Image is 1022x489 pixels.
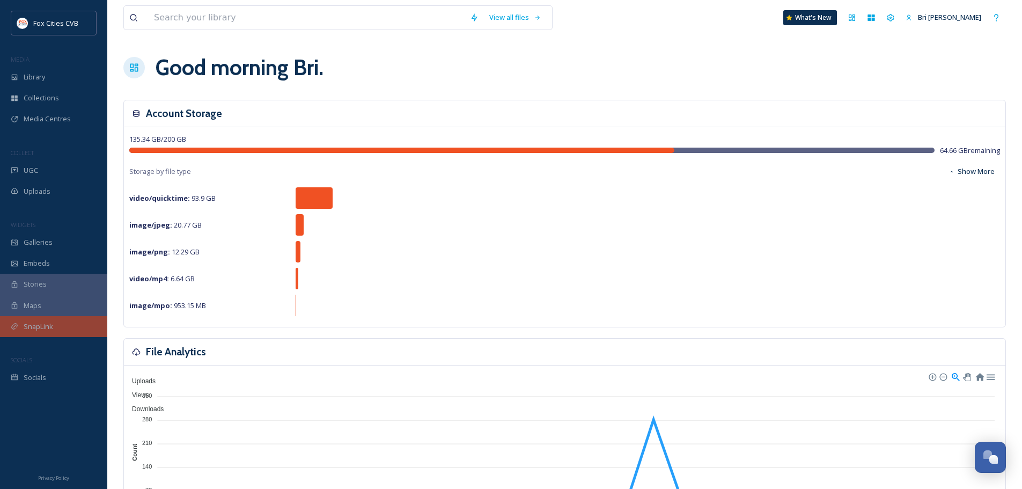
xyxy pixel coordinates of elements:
[24,186,50,196] span: Uploads
[24,72,45,82] span: Library
[951,371,960,381] div: Selection Zoom
[146,344,206,360] h3: File Analytics
[484,7,547,28] a: View all files
[129,274,169,283] strong: video/mp4 :
[142,463,152,470] tspan: 140
[11,149,34,157] span: COLLECT
[129,247,170,257] strong: image/png :
[129,193,190,203] strong: video/quicktime :
[124,377,156,385] span: Uploads
[131,444,138,461] text: Count
[24,322,53,332] span: SnapLink
[38,475,69,481] span: Privacy Policy
[928,373,936,380] div: Zoom In
[11,221,35,229] span: WIDGETS
[142,416,152,422] tspan: 280
[24,237,53,247] span: Galleries
[939,373,946,380] div: Zoom Out
[943,161,1000,182] button: Show More
[17,18,28,28] img: images.png
[156,52,323,84] h1: Good morning Bri .
[146,106,222,121] h3: Account Storage
[986,371,995,381] div: Menu
[33,18,78,28] span: Fox Cities CVB
[129,301,206,310] span: 953.15 MB
[900,7,987,28] a: Bri [PERSON_NAME]
[124,391,149,399] span: Views
[129,166,191,177] span: Storage by file type
[24,114,71,124] span: Media Centres
[11,356,32,364] span: SOCIALS
[149,6,465,30] input: Search your library
[129,220,202,230] span: 20.77 GB
[11,55,30,63] span: MEDIA
[940,145,1000,156] span: 64.66 GB remaining
[24,279,47,289] span: Stories
[963,373,969,379] div: Panning
[24,93,59,103] span: Collections
[142,392,152,398] tspan: 350
[975,442,1006,473] button: Open Chat
[24,165,38,176] span: UGC
[129,301,172,310] strong: image/mpo :
[129,220,172,230] strong: image/jpeg :
[783,10,837,25] a: What's New
[124,405,164,413] span: Downloads
[129,247,200,257] span: 12.29 GB
[975,371,984,381] div: Reset Zoom
[129,134,186,144] span: 135.34 GB / 200 GB
[129,193,216,203] span: 93.9 GB
[24,301,41,311] span: Maps
[24,373,46,383] span: Socials
[918,12,981,22] span: Bri [PERSON_NAME]
[129,274,195,283] span: 6.64 GB
[142,440,152,446] tspan: 210
[38,471,69,484] a: Privacy Policy
[24,258,50,268] span: Embeds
